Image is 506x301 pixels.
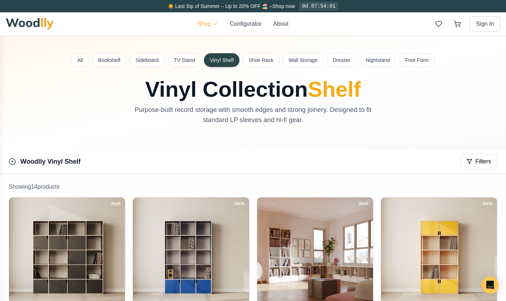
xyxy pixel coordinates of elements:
p: Showing 14 product s [9,183,497,191]
button: About [273,20,288,28]
button: Sign In [470,16,500,32]
button: Vinyl Shelf [204,53,239,67]
img: Woodlly [6,18,54,30]
h1: Vinyl Collection [91,79,415,100]
a: Shop now [272,3,295,9]
span: Shelf [308,77,361,101]
button: Configurator [230,20,262,28]
div: Inch [480,200,495,208]
span: ☀️ Last Sip of Summer – Up to 20% OFF 🏖️ – [168,3,272,9]
span: Filters [475,157,491,166]
button: Nightstand [360,53,396,67]
p: Purpose-built record storage with smooth edges and strong joinery. Designed to fit standard LP sl... [131,105,375,125]
button: Free Form [399,53,435,67]
button: Sideboard [129,53,165,67]
div: Inch [108,200,124,208]
button: TV Stand [168,53,201,67]
button: Bookshelf [92,53,126,67]
button: Dresser [326,53,356,67]
button: Wall Storage [283,53,324,67]
button: All [71,53,89,67]
a: Woodlly Vinyl Shelf [20,158,80,165]
div: Inch [232,200,248,208]
button: Shop [197,20,218,28]
button: Filters [460,154,497,169]
div: 0d 07:54:01 [299,2,338,11]
div: Open Intercom Messenger [481,276,499,294]
button: Shoe Rack [242,53,279,67]
div: Inch [356,200,372,208]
